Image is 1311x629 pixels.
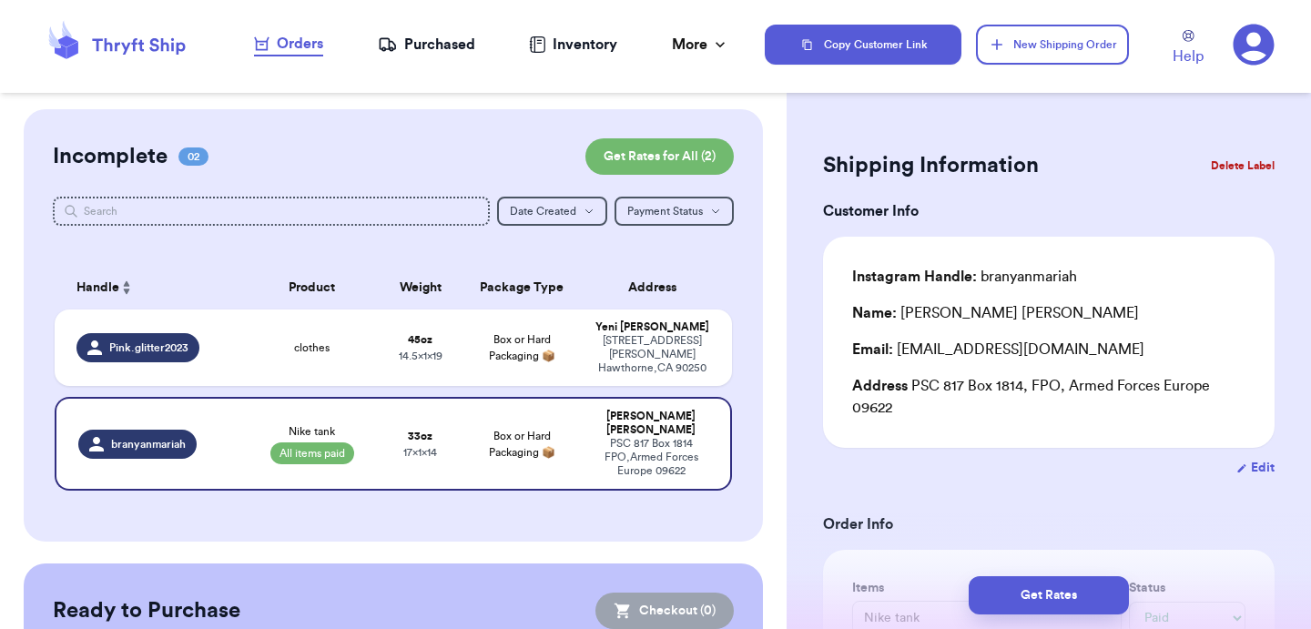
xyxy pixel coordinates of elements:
h2: Incomplete [53,142,168,171]
span: Instagram Handle: [852,269,977,284]
div: [EMAIL_ADDRESS][DOMAIN_NAME] [852,339,1245,360]
span: Box or Hard Packaging 📦 [489,334,555,361]
th: Address [583,266,732,309]
span: Box or Hard Packaging 📦 [489,431,555,458]
span: Pink.glitter2023 [109,340,188,355]
a: Help [1173,30,1204,67]
div: [PERSON_NAME] [PERSON_NAME] [594,410,708,437]
span: 17 x 1 x 14 [403,447,437,458]
button: Checkout (0) [595,593,734,629]
div: [STREET_ADDRESS][PERSON_NAME] Hawthorne , CA 90250 [594,334,710,375]
span: Name: [852,306,897,320]
input: Search [53,197,490,226]
button: Payment Status [615,197,734,226]
h2: Shipping Information [823,151,1039,180]
span: Email: [852,342,893,357]
div: More [672,34,729,56]
h3: Order Info [823,513,1275,535]
th: Package Type [461,266,583,309]
button: Copy Customer Link [765,25,961,65]
div: branyanmariah [852,266,1077,288]
span: Payment Status [627,206,703,217]
button: Delete Label [1204,146,1282,186]
button: Edit [1236,459,1275,477]
button: Get Rates for All (2) [585,138,734,175]
button: Sort ascending [119,277,134,299]
a: Inventory [529,34,617,56]
strong: 33 oz [408,431,432,441]
span: Handle [76,279,119,298]
div: Orders [254,33,323,55]
th: Weight [380,266,461,309]
span: Address [852,379,908,393]
div: PSC 817 Box 1814, FPO, Armed Forces Europe 09622 [852,375,1245,419]
button: Date Created [497,197,607,226]
span: 14.5 x 1 x 19 [399,350,442,361]
span: Nike tank [289,424,335,439]
button: New Shipping Order [976,25,1129,65]
span: 02 [178,147,208,166]
span: Help [1173,46,1204,67]
span: Date Created [510,206,576,217]
a: Purchased [378,34,475,56]
div: Yeni [PERSON_NAME] [594,320,710,334]
strong: 45 oz [408,334,432,345]
span: All items paid [270,442,354,464]
button: Get Rates [969,576,1129,614]
span: clothes [294,340,330,355]
h3: Customer Info [823,200,1275,222]
h2: Ready to Purchase [53,596,240,625]
a: Orders [254,33,323,56]
span: branyanmariah [111,437,186,451]
th: Product [244,266,380,309]
div: [PERSON_NAME] [PERSON_NAME] [852,302,1139,324]
div: PSC 817 Box 1814 FPO , Armed Forces Europe 09622 [594,437,708,478]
